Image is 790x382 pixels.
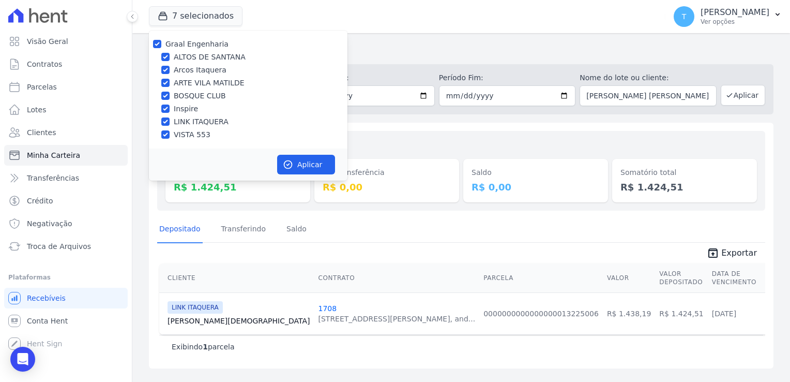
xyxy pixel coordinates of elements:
[149,41,773,60] h2: Minha Carteira
[472,167,600,178] dt: Saldo
[483,310,599,318] a: 0000000000000000013225006
[27,173,79,183] span: Transferências
[27,293,66,303] span: Recebíveis
[27,127,56,138] span: Clientes
[27,150,80,160] span: Minha Carteira
[318,304,337,313] a: 1708
[708,263,761,293] th: Data de Vencimento
[277,155,335,174] button: Aplicar
[603,263,655,293] th: Valor
[174,116,229,127] label: LINK ITAQUERA
[4,31,128,52] a: Visão Geral
[219,216,268,243] a: Transferindo
[314,263,479,293] th: Contrato
[701,18,769,26] p: Ver opções
[298,72,434,83] label: Período Inicío:
[172,342,235,352] p: Exibindo parcela
[712,310,736,318] a: [DATE]
[580,72,716,83] label: Nome do lote ou cliente:
[165,40,229,48] label: Graal Engenharia
[698,247,765,261] a: unarchive Exportar
[4,213,128,234] a: Negativação
[472,180,600,194] dd: R$ 0,00
[655,263,707,293] th: Valor Depositado
[479,263,603,293] th: Parcela
[4,311,128,331] a: Conta Hent
[174,65,226,76] label: Arcos Itaquera
[27,316,68,326] span: Conta Hent
[620,180,749,194] dd: R$ 1.424,51
[4,54,128,75] a: Contratos
[157,216,203,243] a: Depositado
[765,310,789,318] a: [DATE]
[174,91,226,101] label: BOSQUE CLUB
[323,167,451,178] dt: Em transferência
[318,314,475,324] div: [STREET_ADDRESS][PERSON_NAME], and...
[655,292,707,334] td: R$ 1.424,51
[168,316,310,326] a: [PERSON_NAME][DEMOGRAPHIC_DATA]
[27,105,47,115] span: Lotes
[707,247,719,259] i: unarchive
[4,288,128,308] a: Recebíveis
[174,52,246,63] label: ALTOS DE SANTANA
[159,263,314,293] th: Cliente
[4,99,128,120] a: Lotes
[682,13,687,20] span: T
[620,167,749,178] dt: Somatório total
[4,190,128,211] a: Crédito
[4,77,128,97] a: Parcelas
[665,2,790,31] button: T [PERSON_NAME] Ver opções
[149,6,242,26] button: 7 selecionados
[721,247,757,259] span: Exportar
[27,36,68,47] span: Visão Geral
[603,292,655,334] td: R$ 1.438,19
[323,180,451,194] dd: R$ 0,00
[721,85,765,106] button: Aplicar
[27,196,53,206] span: Crédito
[4,145,128,166] a: Minha Carteira
[168,301,223,314] span: LINK ITAQUERA
[4,122,128,143] a: Clientes
[174,78,245,89] label: ARTE VILA MATILDE
[174,180,302,194] dd: R$ 1.424,51
[27,59,62,69] span: Contratos
[27,218,72,229] span: Negativação
[4,236,128,257] a: Troca de Arquivos
[27,241,91,252] span: Troca de Arquivos
[701,7,769,18] p: [PERSON_NAME]
[4,168,128,188] a: Transferências
[174,129,210,140] label: VISTA 553
[284,216,309,243] a: Saldo
[27,82,57,92] span: Parcelas
[10,347,35,372] div: Open Intercom Messenger
[203,343,208,351] b: 1
[174,104,198,114] label: Inspire
[439,72,575,83] label: Período Fim:
[8,271,124,284] div: Plataformas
